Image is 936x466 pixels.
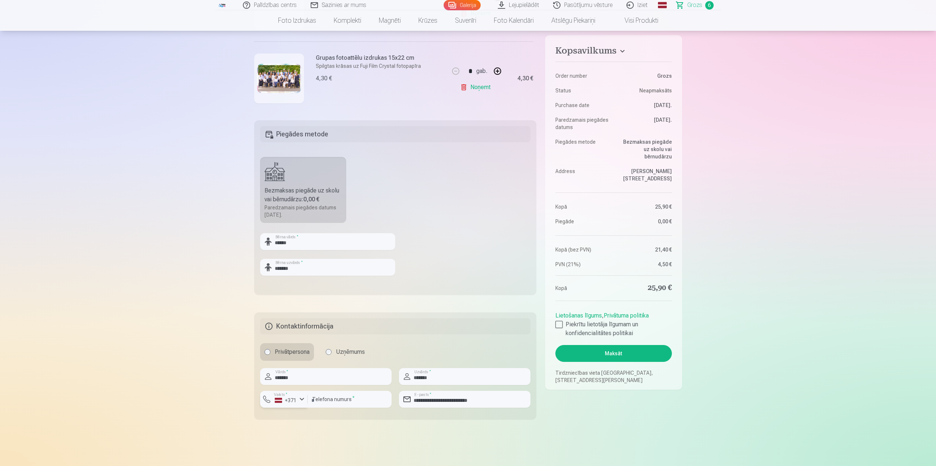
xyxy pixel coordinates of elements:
b: 0,00 € [303,196,319,203]
dt: Order number [555,72,610,80]
dd: 25,90 € [617,283,672,293]
dt: Purchase date [555,102,610,109]
input: Privātpersona [264,349,270,355]
a: Krūzes [410,10,446,31]
a: Visi produkti [604,10,667,31]
a: Foto izdrukas [269,10,325,31]
dt: Paredzamais piegādes datums [555,116,610,131]
button: Maksāt [555,345,672,362]
dd: [PERSON_NAME][STREET_ADDRESS] [617,168,672,182]
div: , [555,308,672,338]
button: Kopsavilkums [555,45,672,59]
h5: Piegādes metode [260,126,531,142]
dt: Kopā [555,203,610,210]
h6: Grupas fotoattēlu izdrukas 15x22 cm [316,54,421,62]
label: Uzņēmums [321,343,369,361]
div: gab. [476,62,487,80]
a: Komplekti [325,10,370,31]
label: Privātpersona [260,343,314,361]
dt: Status [555,87,610,94]
button: Valsts*+371 [260,391,308,408]
p: Spilgtas krāsas uz Fuji Film Crystal fotopapīra [316,62,421,70]
dd: 25,90 € [617,203,672,210]
a: Magnēti [370,10,410,31]
span: Neapmaksāts [639,87,672,94]
div: 4,30 € [517,76,533,81]
dt: Piegādes metode [555,138,610,160]
dd: Bezmaksas piegāde uz skolu vai bērnudārzu [617,138,672,160]
dd: 0,00 € [617,218,672,225]
input: Uzņēmums [326,349,332,355]
a: Foto kalendāri [485,10,543,31]
div: Bezmaksas piegāde uz skolu vai bērnudārzu : [264,186,342,204]
dd: [DATE]. [617,116,672,131]
a: Noņemt [460,80,493,95]
dt: Address [555,168,610,182]
dt: Kopā [555,283,610,293]
dd: 21,40 € [617,246,672,253]
span: Grozs [687,1,702,10]
dt: Kopā (bez PVN) [555,246,610,253]
a: Lietošanas līgums [555,312,602,319]
dd: 4,50 € [617,261,672,268]
img: /fa1 [218,3,226,7]
div: +371 [275,397,297,404]
h5: Kontaktinformācija [260,318,531,334]
span: 6 [705,1,714,10]
a: Atslēgu piekariņi [543,10,604,31]
label: Valsts [272,392,290,397]
a: Suvenīri [446,10,485,31]
dd: Grozs [617,72,672,80]
div: Paredzamais piegādes datums [DATE]. [264,204,342,219]
dd: [DATE]. [617,102,672,109]
p: Tirdzniecības vieta [GEOGRAPHIC_DATA], [STREET_ADDRESS][PERSON_NAME] [555,369,672,384]
label: Piekrītu lietotāja līgumam un konfidencialitātes politikai [555,320,672,338]
dt: Piegāde [555,218,610,225]
div: 4,30 € [316,74,332,83]
a: Privātuma politika [604,312,649,319]
dt: PVN (21%) [555,261,610,268]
